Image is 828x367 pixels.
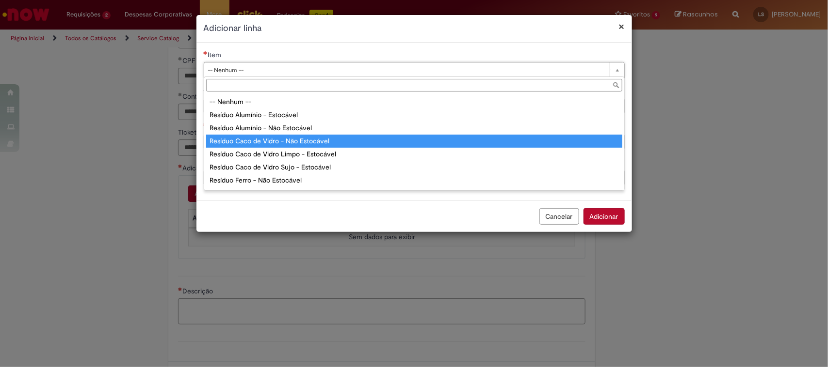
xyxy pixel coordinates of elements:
[206,148,622,161] div: Resíduo Caco de Vidro Limpo - Estocável
[206,187,622,200] div: Resíduo Papelão - Estocável
[206,161,622,174] div: Resíduo Caco de Vidro Sujo - Estocável
[206,135,622,148] div: Resíduo Caco de Vidro - Não Estocável
[206,122,622,135] div: Resíduo Alumínio - Não Estocável
[204,93,624,190] ul: Item
[206,174,622,187] div: Resíduo Ferro - Não Estocável
[206,95,622,108] div: -- Nenhum --
[206,108,622,122] div: Resíduo Alumínio - Estocável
